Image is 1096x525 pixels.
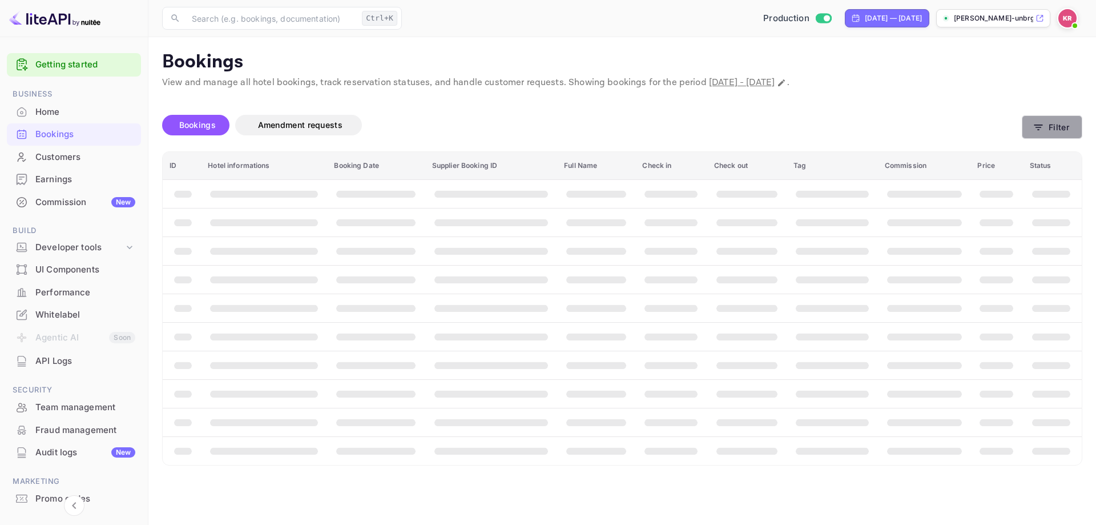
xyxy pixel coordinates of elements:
[7,53,141,77] div: Getting started
[7,442,141,463] a: Audit logsNew
[865,13,922,23] div: [DATE] — [DATE]
[1058,9,1077,27] img: Kobus Roux
[557,152,635,180] th: Full Name
[7,259,141,281] div: UI Components
[327,152,425,180] th: Booking Date
[954,13,1033,23] p: [PERSON_NAME]-unbrg.[PERSON_NAME]...
[163,152,1082,465] table: booking table
[7,169,141,190] a: Earnings
[1022,115,1082,139] button: Filter
[7,442,141,464] div: Audit logsNew
[7,101,141,123] div: Home
[35,151,135,164] div: Customers
[7,488,141,509] a: Promo codes
[64,495,84,516] button: Collapse navigation
[179,120,216,130] span: Bookings
[7,350,141,371] a: API Logs
[35,106,135,119] div: Home
[7,488,141,510] div: Promo codes
[35,241,124,254] div: Developer tools
[35,263,135,276] div: UI Components
[201,152,327,180] th: Hotel informations
[35,308,135,322] div: Whitelabel
[787,152,878,180] th: Tag
[7,146,141,167] a: Customers
[7,191,141,214] div: CommissionNew
[35,128,135,141] div: Bookings
[185,7,357,30] input: Search (e.g. bookings, documentation)
[35,492,135,506] div: Promo codes
[707,152,787,180] th: Check out
[7,123,141,145] a: Bookings
[35,424,135,437] div: Fraud management
[7,419,141,442] div: Fraud management
[258,120,342,130] span: Amendment requests
[878,152,971,180] th: Commission
[7,146,141,169] div: Customers
[163,152,201,180] th: ID
[162,115,1022,135] div: account-settings tabs
[35,401,135,414] div: Team management
[7,475,141,488] span: Marketing
[7,123,141,146] div: Bookings
[1023,152,1082,180] th: Status
[7,225,141,237] span: Build
[362,11,397,26] div: Ctrl+K
[35,446,135,459] div: Audit logs
[9,9,100,27] img: LiteAPI logo
[635,152,707,180] th: Check in
[111,447,135,458] div: New
[35,196,135,209] div: Commission
[7,304,141,325] a: Whitelabel
[35,173,135,186] div: Earnings
[7,191,141,213] a: CommissionNew
[162,76,1082,90] p: View and manage all hotel bookings, track reservation statuses, and handle customer requests. Sho...
[7,282,141,304] div: Performance
[7,238,141,258] div: Developer tools
[7,419,141,440] a: Fraud management
[776,77,787,89] button: Change date range
[7,259,141,280] a: UI Components
[759,12,836,25] div: Switch to Sandbox mode
[7,101,141,122] a: Home
[7,396,141,418] a: Team management
[35,58,135,71] a: Getting started
[111,197,135,207] div: New
[7,88,141,101] span: Business
[425,152,557,180] th: Supplier Booking ID
[7,396,141,419] div: Team management
[7,282,141,303] a: Performance
[7,169,141,191] div: Earnings
[162,51,1082,74] p: Bookings
[709,77,775,89] span: [DATE] - [DATE]
[7,350,141,372] div: API Logs
[763,12,809,25] span: Production
[7,304,141,326] div: Whitelabel
[35,286,135,299] div: Performance
[7,384,141,396] span: Security
[35,355,135,368] div: API Logs
[970,152,1022,180] th: Price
